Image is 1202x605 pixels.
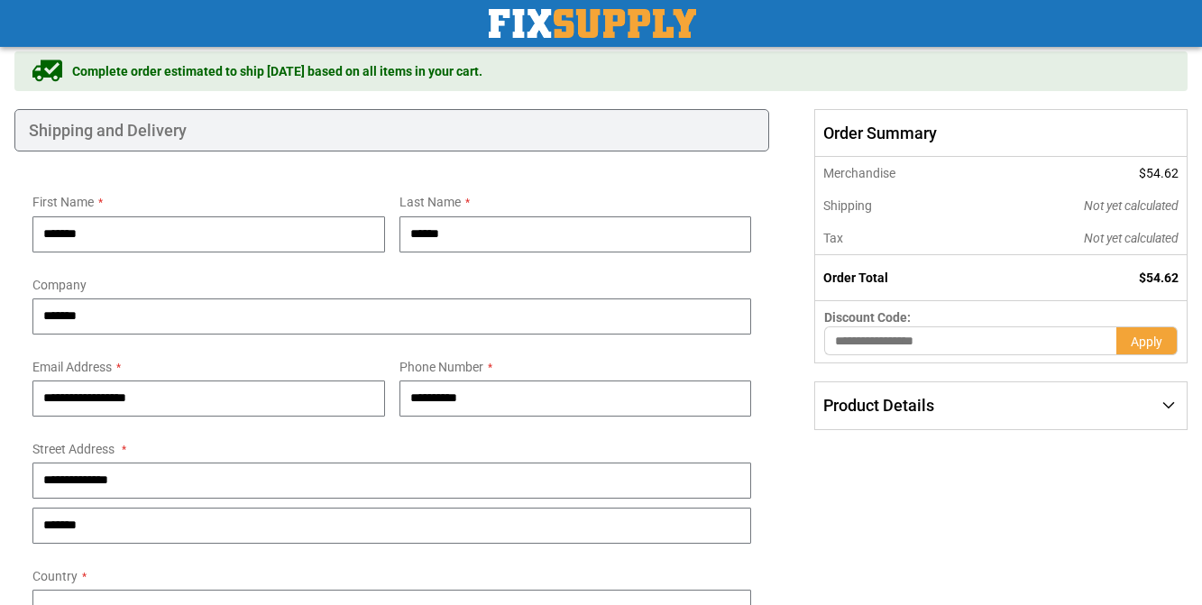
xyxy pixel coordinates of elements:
span: Discount Code: [824,310,911,325]
strong: Order Total [823,270,888,285]
span: Phone Number [399,360,483,374]
img: Fix Industrial Supply [489,9,696,38]
button: Apply [1116,326,1178,355]
span: Apply [1131,335,1162,349]
th: Merchandise [815,157,980,189]
span: Not yet calculated [1084,231,1179,245]
span: Last Name [399,195,461,209]
span: Country [32,569,78,583]
span: $54.62 [1139,270,1179,285]
a: store logo [489,9,696,38]
span: Company [32,278,87,292]
th: Tax [815,222,980,255]
div: Shipping and Delivery [14,109,769,152]
span: Email Address [32,360,112,374]
span: First Name [32,195,94,209]
span: $54.62 [1139,166,1179,180]
span: Street Address [32,442,115,456]
span: Complete order estimated to ship [DATE] based on all items in your cart. [72,62,482,80]
span: Product Details [823,396,934,415]
span: Shipping [823,198,872,213]
span: Not yet calculated [1084,198,1179,213]
span: Order Summary [814,109,1188,158]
